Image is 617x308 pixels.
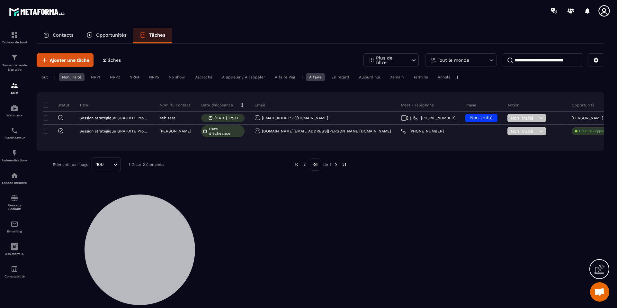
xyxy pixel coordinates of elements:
p: seb test [160,116,175,120]
img: logo [9,6,67,18]
a: automationsautomationsEspace membre [2,167,27,189]
p: Opportunités [96,32,127,38]
p: Planificateur [2,136,27,140]
p: Opportunité [572,103,595,108]
div: À faire [306,73,325,81]
p: Automatisations [2,159,27,162]
div: NRP1 [88,73,103,81]
img: automations [11,104,18,112]
a: Tâches [133,28,172,43]
div: Tout [37,73,51,81]
span: Non traité [470,115,493,120]
img: next [341,162,347,168]
div: No show [165,73,188,81]
a: social-networksocial-networkRéseaux Sociaux [2,189,27,215]
img: next [333,162,339,168]
p: 2 [103,57,121,63]
a: [PHONE_NUMBER] [413,115,455,121]
div: NRP5 [146,73,162,81]
p: Réseaux Sociaux [2,204,27,211]
img: social-network [11,194,18,202]
a: Contacts [37,28,80,43]
img: prev [302,162,308,168]
p: Espace membre [2,181,27,185]
a: [PHONE_NUMBER] [401,129,444,134]
p: CRM [2,91,27,95]
p: 01 [310,159,321,171]
span: | [410,116,411,121]
div: A faire Peg [272,73,298,81]
a: formationformationTableau de bord [2,26,27,49]
img: scheduler [11,127,18,134]
p: Contacts [53,32,74,38]
p: Statut [45,103,69,108]
a: accountantaccountantComptabilité [2,260,27,283]
p: [DATE] 12:00 [214,116,238,120]
a: formationformationTunnel de vente Site web [2,49,27,77]
p: Action [507,103,519,108]
span: Date d’échéance [209,127,243,136]
div: A appeler / A rappeler [219,73,268,81]
div: Aujourd'hui [356,73,383,81]
div: Demain [386,73,407,81]
p: 1-2 sur 2 éléments [129,162,164,167]
p: | [54,75,56,79]
a: Assistant IA [2,238,27,260]
a: automationsautomationsWebinaire [2,99,27,122]
p: Webinaire [2,113,27,117]
img: formation [11,82,18,89]
p: Session stratégique GRATUITE Programme Ariane [79,116,148,120]
span: Non Traité [511,129,538,134]
p: Titre [79,103,88,108]
a: automationsautomationsAutomatisations [2,144,27,167]
p: Éléments par page [53,162,88,167]
a: schedulerschedulerPlanificateur [2,122,27,144]
div: Terminé [410,73,431,81]
span: Non Traité [511,115,538,121]
p: Plus de filtre [376,56,404,65]
img: automations [11,172,18,179]
span: Ajouter une tâche [50,57,89,63]
p: Créer des opportunités [579,129,615,133]
p: [PERSON_NAME] [160,129,191,133]
div: En retard [328,73,353,81]
div: NRP2 [107,73,123,81]
img: formation [11,31,18,39]
p: Phase [465,103,476,108]
p: | [301,75,303,79]
div: Annulé [434,73,454,81]
button: Ajouter une tâche [37,53,94,67]
img: accountant [11,265,18,273]
p: Tâches [149,32,165,38]
p: E-mailing [2,230,27,233]
p: Nom du contact [160,103,190,108]
p: Assistant IA [2,252,27,256]
p: Email [255,103,265,108]
p: | [457,75,458,79]
img: formation [11,54,18,61]
div: Search for option [92,157,121,172]
a: formationformationCRM [2,77,27,99]
img: email [11,220,18,228]
p: Tunnel de vente Site web [2,63,27,72]
div: Décroché [191,73,216,81]
p: Meet / Téléphone [401,103,434,108]
p: Tableau de bord [2,41,27,44]
a: emailemailE-mailing [2,215,27,238]
span: 100 [94,161,106,168]
a: Opportunités [80,28,133,43]
input: Search for option [106,161,112,168]
div: Ouvrir le chat [590,282,609,302]
div: NRP4 [126,73,143,81]
div: Non Traité [59,73,85,81]
p: Comptabilité [2,275,27,278]
p: Tout le monde [438,58,469,62]
img: automations [11,149,18,157]
p: [PERSON_NAME] [572,116,603,120]
span: Tâches [106,58,121,63]
p: Session stratégique GRATUITE Programme Ariane [79,129,148,133]
p: de 1 [323,162,331,167]
img: prev [294,162,300,168]
p: Date d’échéance [201,103,233,108]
